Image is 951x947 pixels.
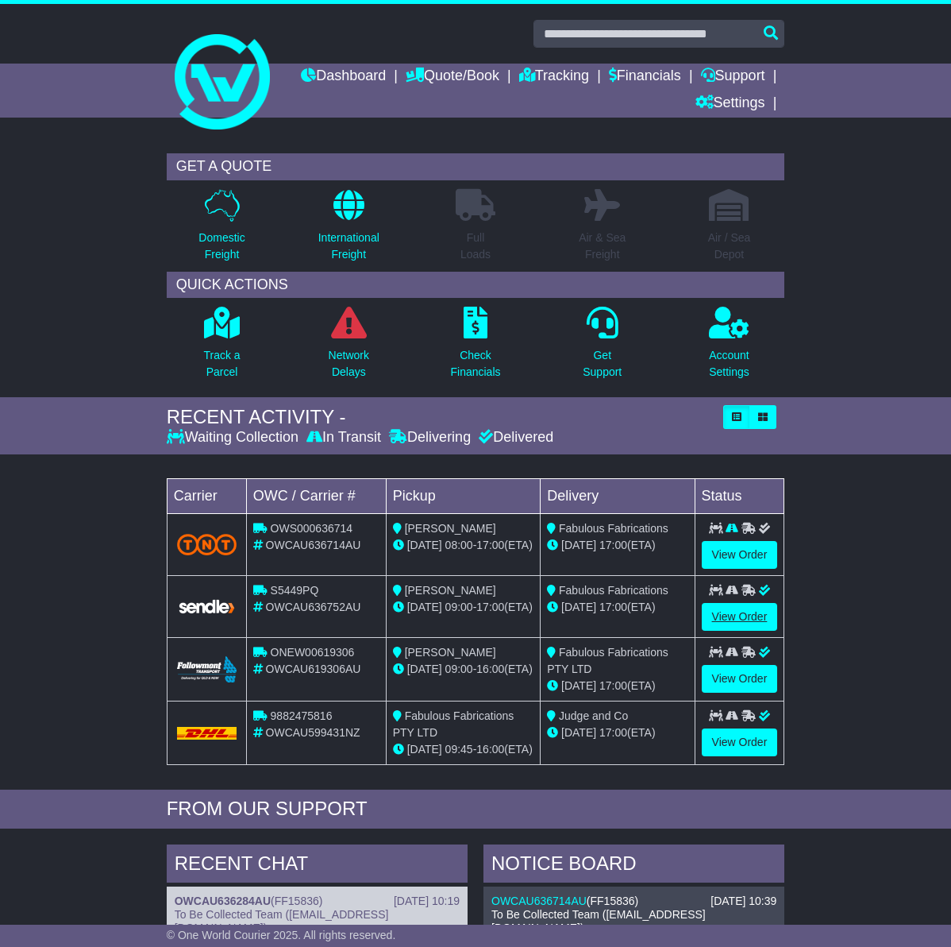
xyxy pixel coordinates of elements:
[476,663,504,675] span: 16:00
[702,729,778,756] a: View Order
[167,429,302,446] div: Waiting Collection
[385,429,475,446] div: Delivering
[475,429,553,446] div: Delivered
[547,537,687,554] div: (ETA)
[491,895,587,907] a: OWCAU636714AU
[456,230,495,263] p: Full Loads
[702,541,778,569] a: View Order
[167,929,396,941] span: © One World Courier 2025. All rights reserved.
[599,679,627,692] span: 17:00
[271,584,319,597] span: S5449PQ
[275,895,319,907] span: FF15836
[559,709,628,722] span: Judge and Co
[167,845,468,887] div: RECENT CHAT
[476,601,504,613] span: 17:00
[541,478,695,513] td: Delivery
[318,188,380,272] a: InternationalFreight
[559,584,668,597] span: Fabulous Fabrications
[386,478,540,513] td: Pickup
[177,534,237,555] img: TNT_Domestic.png
[393,741,533,758] div: - (ETA)
[246,478,386,513] td: OWC / Carrier #
[405,584,496,597] span: [PERSON_NAME]
[405,646,496,659] span: [PERSON_NAME]
[599,601,627,613] span: 17:00
[483,845,784,887] div: NOTICE BOARD
[407,743,442,756] span: [DATE]
[393,537,533,554] div: - (ETA)
[445,743,473,756] span: 09:45
[175,908,389,934] span: To Be Collected Team ([EMAIL_ADDRESS][DOMAIN_NAME])
[177,656,237,682] img: Followmont_Transport.png
[708,306,750,389] a: AccountSettings
[450,347,500,381] p: Check Financials
[318,230,379,263] p: International Freight
[407,539,442,551] span: [DATE]
[266,601,361,613] span: OWCAU636752AU
[301,64,386,91] a: Dashboard
[702,603,778,631] a: View Order
[266,663,361,675] span: OWCAU619306AU
[202,306,241,389] a: Track aParcel
[198,230,244,263] p: Domestic Freight
[609,64,681,91] a: Financials
[198,188,245,272] a: DomesticFreight
[599,726,627,739] span: 17:00
[393,661,533,678] div: - (ETA)
[177,598,237,615] img: GetCarrierServiceLogo
[406,64,499,91] a: Quote/Book
[445,539,473,551] span: 08:00
[167,272,785,299] div: QUICK ACTIONS
[561,679,596,692] span: [DATE]
[445,663,473,675] span: 09:00
[561,726,596,739] span: [DATE]
[405,522,496,535] span: [PERSON_NAME]
[271,522,353,535] span: OWS000636714
[547,646,668,675] span: Fabulous Fabrications PTY LTD
[175,895,460,908] div: ( )
[710,895,776,908] div: [DATE] 10:39
[393,709,514,739] span: Fabulous Fabrications PTY LTD
[695,478,784,513] td: Status
[582,306,622,389] a: GetSupport
[266,726,360,739] span: OWCAU599431NZ
[445,601,473,613] span: 09:00
[599,539,627,551] span: 17:00
[407,601,442,613] span: [DATE]
[329,347,369,381] p: Network Delays
[583,347,622,381] p: Get Support
[407,663,442,675] span: [DATE]
[708,230,751,263] p: Air / Sea Depot
[203,347,240,381] p: Track a Parcel
[266,539,361,551] span: OWCAU636714AU
[476,743,504,756] span: 16:00
[547,599,687,616] div: (ETA)
[547,725,687,741] div: (ETA)
[328,306,370,389] a: NetworkDelays
[591,895,635,907] span: FF15836
[709,347,749,381] p: Account Settings
[177,727,237,740] img: DHL.png
[271,709,333,722] span: 9882475816
[167,798,785,821] div: FROM OUR SUPPORT
[394,895,460,908] div: [DATE] 10:19
[547,678,687,694] div: (ETA)
[167,153,785,180] div: GET A QUOTE
[702,665,778,693] a: View Order
[701,64,765,91] a: Support
[449,306,501,389] a: CheckFinancials
[561,601,596,613] span: [DATE]
[491,908,706,934] span: To Be Collected Team ([EMAIL_ADDRESS][DOMAIN_NAME])
[167,478,246,513] td: Carrier
[579,230,626,263] p: Air & Sea Freight
[393,599,533,616] div: - (ETA)
[167,406,716,429] div: RECENT ACTIVITY -
[175,895,271,907] a: OWCAU636284AU
[559,522,668,535] span: Fabulous Fabrications
[271,646,355,659] span: ONEW00619306
[491,895,776,908] div: ( )
[476,539,504,551] span: 17:00
[561,539,596,551] span: [DATE]
[519,64,589,91] a: Tracking
[695,91,765,118] a: Settings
